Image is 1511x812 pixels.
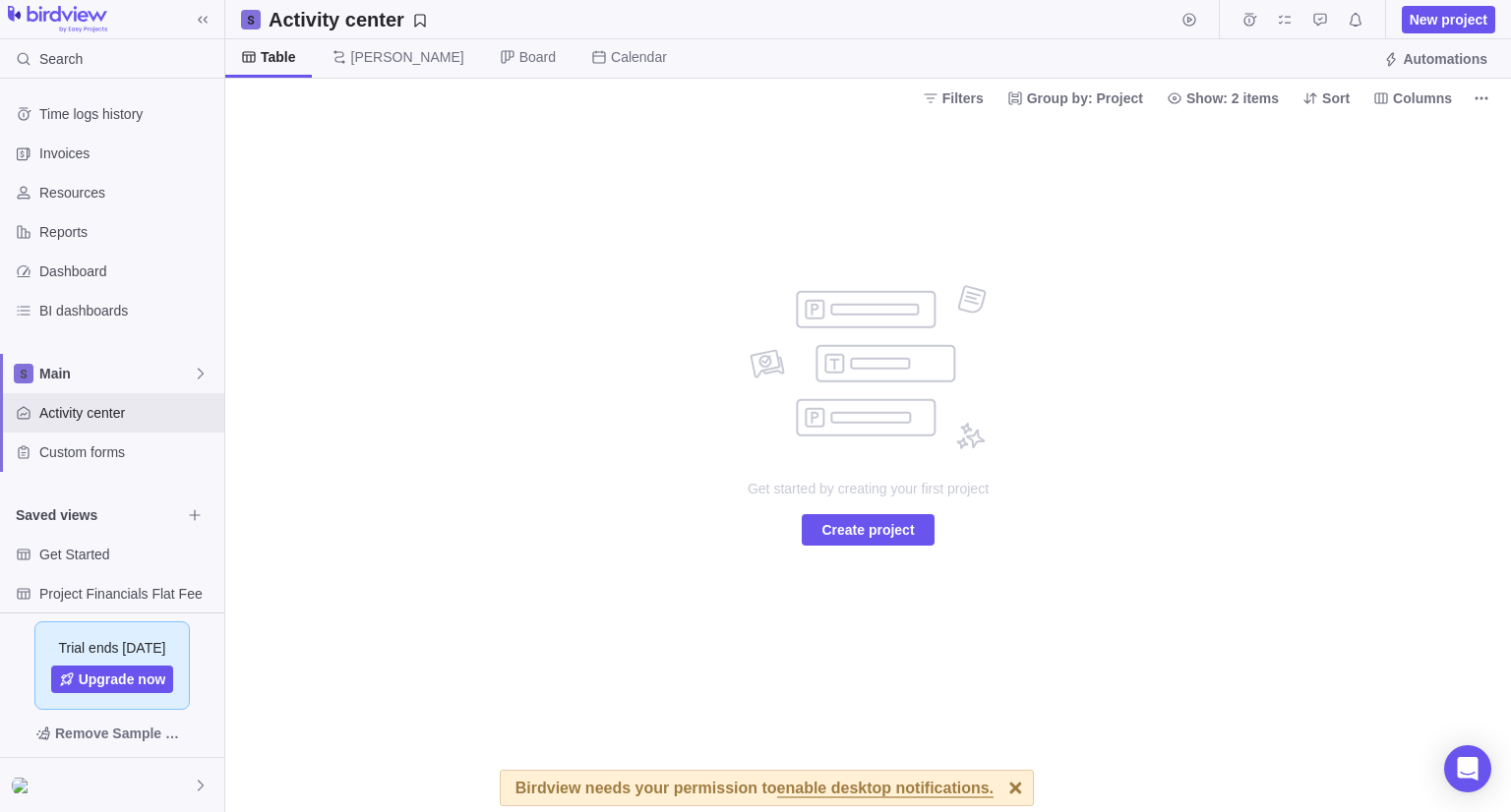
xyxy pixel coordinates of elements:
[59,638,166,658] span: Trial ends [DATE]
[12,774,35,797] div: Nancy Brommell
[1271,6,1299,33] span: My assignments
[39,49,83,69] span: Search
[181,501,209,529] span: Browse views
[1375,45,1495,73] span: Automations
[39,364,193,383] span: Main
[1365,85,1460,112] span: Columns
[1186,88,1279,108] span: Show: 2 items
[915,85,992,112] span: Filters
[39,301,216,320] span: BI dashboards
[1403,49,1487,69] span: Automations
[8,6,107,33] img: logo
[39,144,216,163] span: Invoices
[39,403,216,423] span: Activity center
[1322,88,1350,108] span: Sort
[1393,88,1452,108] span: Columns
[1306,15,1334,30] a: Approval requests
[351,47,464,67] span: [PERSON_NAME]
[1159,85,1287,112] span: Show: 2 items
[672,479,1065,498] span: Get started by creating your first project
[1236,6,1263,33] span: Time logs
[1027,88,1143,108] span: Group by: Project
[1236,15,1263,30] a: Time logs
[1306,6,1334,33] span: Approval requests
[16,505,181,525] span: Saved views
[1295,85,1358,112] span: Sort
[1342,15,1369,30] a: Notifications
[39,442,216,462] span: Custom forms
[1342,6,1369,33] span: Notifications
[261,47,296,67] span: Table
[821,518,914,542] span: Create project
[39,183,216,203] span: Resources
[16,718,209,749] span: Remove Sample Data
[269,6,404,33] h2: Activity center
[942,88,984,108] span: Filters
[39,584,216,604] span: Project Financials Flat Fee
[261,6,436,33] span: Save your current layout and filters as a View
[39,104,216,124] span: Time logs history
[1468,85,1495,112] span: More actions
[1176,6,1203,33] span: Start timer
[39,222,216,242] span: Reports
[999,85,1151,112] span: Group by: Project
[55,722,189,745] span: Remove Sample Data
[515,771,994,805] div: Birdview needs your permission to
[611,47,667,67] span: Calendar
[672,117,1065,812] div: no data to show
[802,514,934,546] span: Create project
[12,778,35,793] img: Show
[51,666,174,693] a: Upgrade now
[1444,745,1491,792] div: Open Intercom Messenger
[519,47,556,67] span: Board
[1410,10,1487,29] span: New project
[777,781,994,798] span: enable desktop notifications.
[1271,15,1299,30] a: My assignments
[79,669,166,689] span: Upgrade now
[39,261,216,281] span: Dashboard
[1402,6,1495,33] span: New project
[39,545,216,564] span: Get Started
